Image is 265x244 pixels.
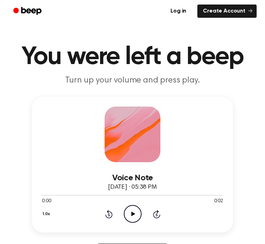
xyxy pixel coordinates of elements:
p: Turn up your volume and press play. [8,75,257,86]
a: Create Account [197,5,257,18]
a: Beep [8,5,48,18]
span: 0:00 [42,198,51,205]
button: 1.0x [42,208,52,220]
span: 0:02 [214,198,223,205]
h1: You were left a beep [8,45,257,70]
span: [DATE] · 05:38 PM [108,184,157,190]
h3: Voice Note [42,173,223,183]
a: Log in [164,3,193,19]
